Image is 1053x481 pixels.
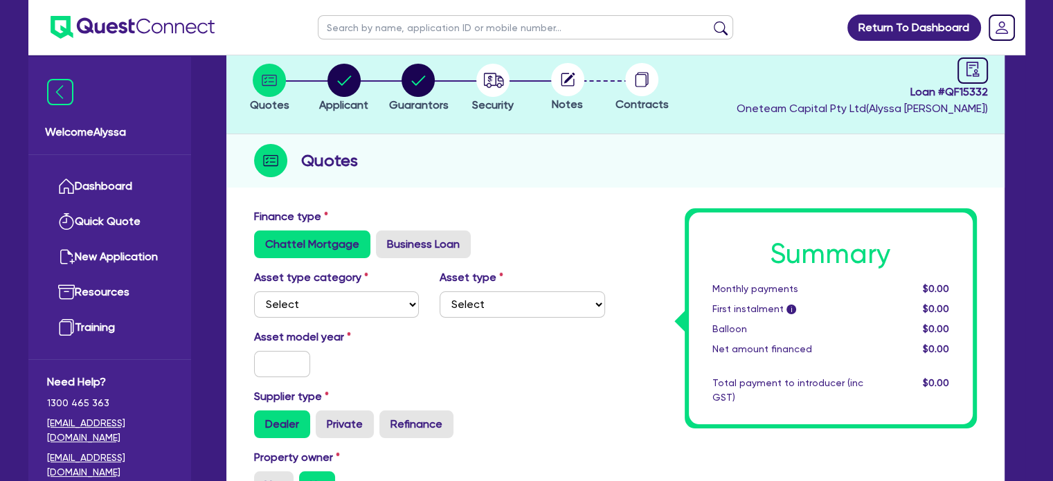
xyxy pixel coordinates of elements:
[847,15,981,41] a: Return To Dashboard
[737,84,988,100] span: Loan # QF15332
[440,269,503,286] label: Asset type
[957,57,988,84] a: audit
[47,396,172,410] span: 1300 465 363
[254,230,370,258] label: Chattel Mortgage
[388,98,448,111] span: Guarantors
[47,416,172,445] a: [EMAIL_ADDRESS][DOMAIN_NAME]
[250,98,289,111] span: Quotes
[922,303,948,314] span: $0.00
[47,374,172,390] span: Need Help?
[702,322,874,336] div: Balloon
[318,15,733,39] input: Search by name, application ID or mobile number...
[254,410,310,438] label: Dealer
[318,63,369,114] button: Applicant
[388,63,449,114] button: Guarantors
[47,239,172,275] a: New Application
[316,410,374,438] label: Private
[922,323,948,334] span: $0.00
[615,98,669,111] span: Contracts
[737,102,988,115] span: Oneteam Capital Pty Ltd ( Alyssa [PERSON_NAME] )
[244,329,430,345] label: Asset model year
[254,449,340,466] label: Property owner
[47,79,73,105] img: icon-menu-close
[379,410,453,438] label: Refinance
[702,282,874,296] div: Monthly payments
[922,283,948,294] span: $0.00
[51,16,215,39] img: quest-connect-logo-blue
[702,342,874,356] div: Net amount financed
[58,284,75,300] img: resources
[47,204,172,239] a: Quick Quote
[47,451,172,480] a: [EMAIL_ADDRESS][DOMAIN_NAME]
[47,310,172,345] a: Training
[471,63,514,114] button: Security
[702,376,874,405] div: Total payment to introducer (inc GST)
[922,377,948,388] span: $0.00
[254,144,287,177] img: step-icon
[254,208,328,225] label: Finance type
[712,237,949,271] h1: Summary
[984,10,1020,46] a: Dropdown toggle
[254,269,368,286] label: Asset type category
[58,213,75,230] img: quick-quote
[376,230,471,258] label: Business Loan
[45,124,174,140] span: Welcome Alyssa
[319,98,368,111] span: Applicant
[922,343,948,354] span: $0.00
[58,319,75,336] img: training
[47,169,172,204] a: Dashboard
[702,302,874,316] div: First instalment
[786,305,796,314] span: i
[301,148,358,173] h2: Quotes
[47,275,172,310] a: Resources
[254,388,329,405] label: Supplier type
[472,98,514,111] span: Security
[58,248,75,265] img: new-application
[965,62,980,77] span: audit
[249,63,290,114] button: Quotes
[552,98,583,111] span: Notes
